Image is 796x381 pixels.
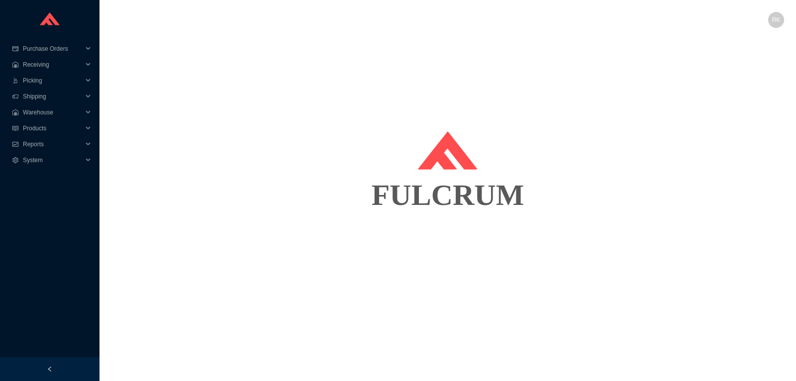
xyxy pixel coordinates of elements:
[23,104,83,120] span: Warehouse
[23,41,83,57] span: Purchase Orders
[47,366,53,372] span: left
[23,89,83,104] span: Shipping
[23,57,83,73] span: Receiving
[12,125,19,131] span: read
[23,136,83,152] span: Reports
[23,120,83,136] span: Products
[12,157,19,163] span: setting
[12,46,19,52] span: credit-card
[772,12,781,28] span: RK
[12,141,19,147] span: fund
[23,152,83,168] span: System
[23,73,83,89] span: Picking
[111,170,784,220] div: FULCRUM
